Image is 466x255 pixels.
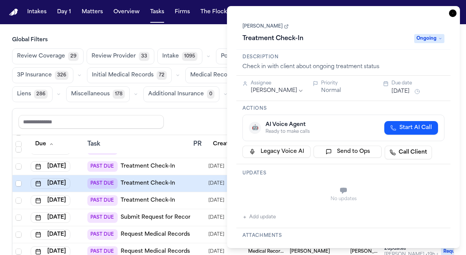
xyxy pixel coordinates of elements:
[87,140,187,149] div: Task
[157,48,202,64] button: Intake1095
[17,72,52,79] span: 3P Insurance
[113,90,125,99] span: 178
[16,232,22,238] span: Select row
[121,214,335,221] a: Submit Request for Records and Bills from Touchstone Medical Imaging – Waco
[242,23,289,30] a: [PERSON_NAME]
[87,67,172,83] button: Initial Medical Records72
[17,53,65,60] span: Review Coverage
[87,195,118,206] span: PAST DUE
[414,34,444,43] span: Ongoing
[242,106,444,112] h3: Actions
[242,233,444,239] h3: Attachments
[16,197,22,204] span: Select row
[242,196,444,202] div: No updates
[87,178,118,189] span: PAST DUE
[87,229,118,240] span: PAST DUE
[121,180,175,187] a: Treatment Check-In
[16,146,22,152] span: Select row
[208,212,224,223] span: 9/19/2025, 2:40:52 PM
[266,129,310,135] div: Ready to make calls
[17,90,31,98] span: Liens
[248,249,284,255] span: Medical Records
[252,124,258,132] span: 🤖
[242,170,444,176] h3: Updates
[208,161,224,172] span: 9/15/2025, 12:43:30 PM
[148,90,204,98] span: Additional Insurance
[121,197,175,204] a: Treatment Check-In
[208,195,224,206] span: 9/16/2025, 10:10:41 PM
[16,249,22,255] span: Select row
[242,146,311,158] button: Legacy Voice AI
[162,53,179,60] span: Intake
[399,124,432,132] span: Start AI Call
[321,87,341,95] button: Normal
[87,48,154,64] button: Review Provider33
[239,33,306,45] h1: Treatment Check-In
[9,9,18,16] a: Home
[12,36,454,44] h3: Global Filters
[16,141,22,147] span: Select all
[350,249,378,255] span: Ruy Mireles Law Firm
[147,5,167,19] button: Tasks
[384,246,445,252] div: 2 update s
[208,229,224,240] span: 7/25/2025, 11:23:26 AM
[197,5,230,19] button: The Flock
[87,212,118,223] span: PAST DUE
[185,67,257,83] button: Medical Records658
[16,163,22,169] span: Select row
[242,54,444,60] h3: Description
[87,161,118,172] span: PAST DUE
[121,163,175,170] a: Treatment Check-In
[182,52,197,61] span: 1095
[384,121,438,135] button: Start AI Call
[413,87,422,96] button: Snooze task
[31,161,70,172] button: [DATE]
[172,5,193,19] button: Firms
[385,146,432,159] a: Call Client
[321,80,374,86] div: Priority
[16,180,22,187] span: Select row
[79,5,106,19] button: Matters
[221,53,299,60] span: Police Report & Investigation
[121,231,190,238] a: Request Medical Records
[208,178,224,189] span: 9/16/2025, 8:00:41 PM
[216,48,321,64] button: Police Report & Investigation364
[314,146,382,158] button: Send to Ops
[55,71,68,80] span: 326
[68,52,79,61] span: 29
[31,178,70,189] button: [DATE]
[157,71,167,80] span: 72
[242,63,444,71] div: Check in with client about ongoing treatment status
[143,86,219,102] button: Additional Insurance0
[391,80,444,86] div: Due date
[31,195,70,206] button: [DATE]
[16,215,22,221] span: Select row
[193,140,202,149] div: PR
[207,90,214,99] span: 0
[242,213,276,222] button: Add update
[391,88,410,95] button: [DATE]
[66,86,130,102] button: Miscellaneous178
[12,67,73,83] button: 3P Insurance326
[12,48,84,64] button: Review Coverage29
[110,5,143,19] button: Overview
[54,5,74,19] button: Day 1
[290,249,330,255] span: Edward Finex
[235,5,269,19] button: crownMetrics
[208,137,240,151] button: Created
[34,90,48,99] span: 286
[190,72,236,79] span: Medical Records
[24,5,50,19] button: Intakes
[31,229,70,240] button: [DATE]
[31,137,58,151] button: Due
[31,212,70,223] button: [DATE]
[251,80,304,86] div: Assignee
